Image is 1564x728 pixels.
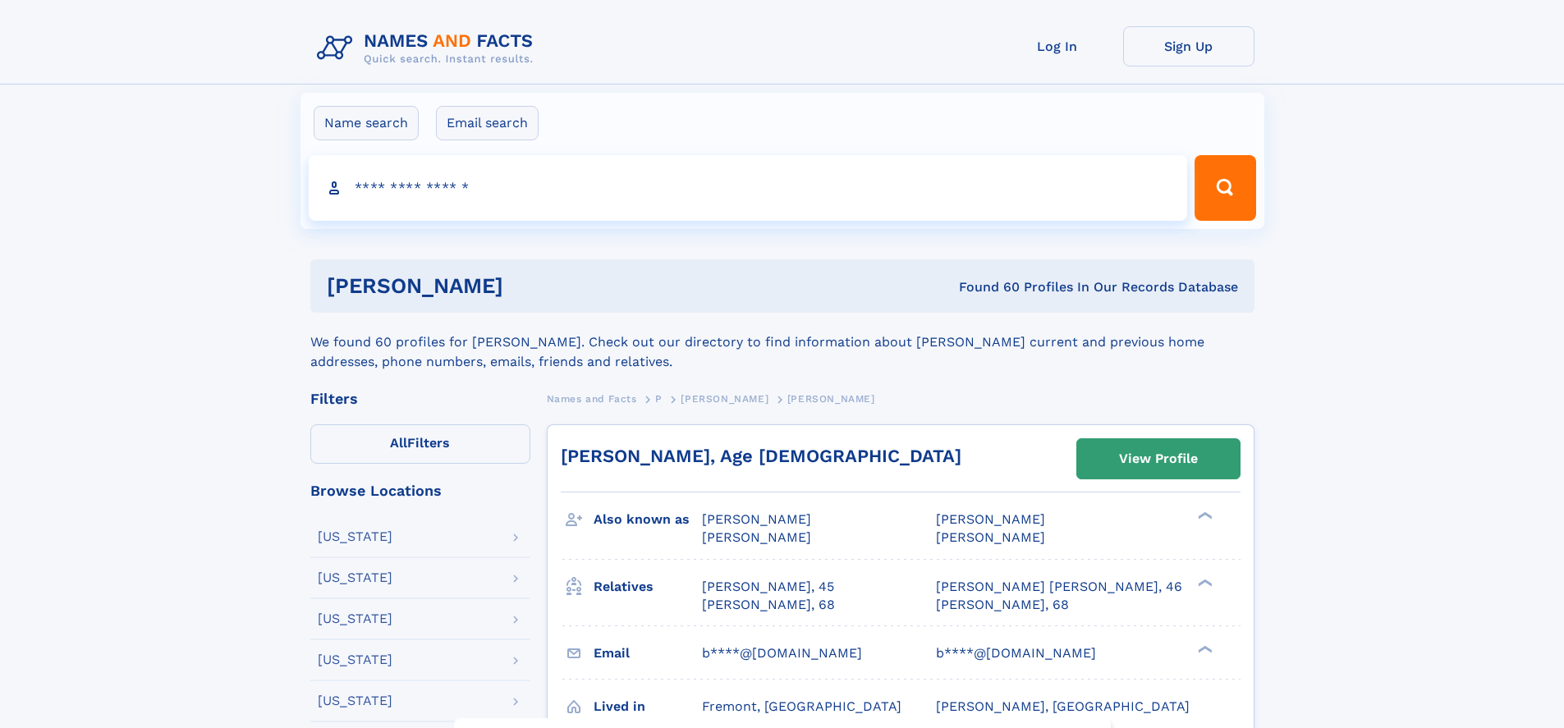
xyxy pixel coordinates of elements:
[1119,440,1198,478] div: View Profile
[655,393,663,405] span: P
[702,578,834,596] a: [PERSON_NAME], 45
[594,573,702,601] h3: Relatives
[318,653,392,666] div: [US_STATE]
[992,26,1123,66] a: Log In
[681,393,768,405] span: [PERSON_NAME]
[594,639,702,667] h3: Email
[1123,26,1254,66] a: Sign Up
[731,278,1238,296] div: Found 60 Profiles In Our Records Database
[310,483,530,498] div: Browse Locations
[655,388,663,409] a: P
[681,388,768,409] a: [PERSON_NAME]
[594,693,702,721] h3: Lived in
[310,313,1254,372] div: We found 60 profiles for [PERSON_NAME]. Check out our directory to find information about [PERSON...
[547,388,637,409] a: Names and Facts
[390,435,407,451] span: All
[318,571,392,584] div: [US_STATE]
[314,106,419,140] label: Name search
[702,511,811,527] span: [PERSON_NAME]
[787,393,875,405] span: [PERSON_NAME]
[936,698,1190,714] span: [PERSON_NAME], [GEOGRAPHIC_DATA]
[936,529,1045,545] span: [PERSON_NAME]
[1194,511,1213,521] div: ❯
[1077,439,1240,478] a: View Profile
[1194,643,1213,654] div: ❯
[318,612,392,625] div: [US_STATE]
[309,155,1188,221] input: search input
[594,506,702,533] h3: Also known as
[561,446,961,466] a: [PERSON_NAME], Age [DEMOGRAPHIC_DATA]
[318,530,392,543] div: [US_STATE]
[702,596,835,614] a: [PERSON_NAME], 68
[702,529,811,545] span: [PERSON_NAME]
[936,511,1045,527] span: [PERSON_NAME]
[318,694,392,707] div: [US_STATE]
[310,26,547,71] img: Logo Names and Facts
[327,276,732,296] h1: [PERSON_NAME]
[1194,577,1213,588] div: ❯
[936,596,1069,614] a: [PERSON_NAME], 68
[310,424,530,464] label: Filters
[310,391,530,406] div: Filters
[436,106,539,140] label: Email search
[936,578,1182,596] a: [PERSON_NAME] [PERSON_NAME], 46
[702,698,901,714] span: Fremont, [GEOGRAPHIC_DATA]
[1195,155,1255,221] button: Search Button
